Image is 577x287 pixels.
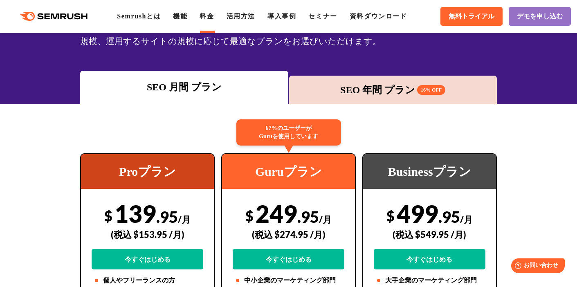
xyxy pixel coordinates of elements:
[92,199,203,269] div: 139
[173,13,187,20] a: 機能
[92,220,203,249] div: (税込 $153.95 /月)
[386,207,395,224] span: $
[227,13,255,20] a: 活用方法
[233,220,344,249] div: (税込 $274.95 /月)
[460,214,473,225] span: /月
[104,207,112,224] span: $
[81,154,214,189] div: Proプラン
[233,249,344,269] a: 今すぐはじめる
[438,207,460,226] span: .95
[267,13,296,20] a: 導入事例
[92,249,203,269] a: 今すぐはじめる
[200,13,214,20] a: 料金
[297,207,319,226] span: .95
[374,249,485,269] a: 今すぐはじめる
[222,154,355,189] div: Guruプラン
[233,199,344,269] div: 249
[374,220,485,249] div: (税込 $549.95 /月)
[245,207,254,224] span: $
[417,85,445,95] span: 16% OFF
[374,276,485,285] li: 大手企業のマーケティング部門
[374,199,485,269] div: 499
[117,13,161,20] a: Semrushとは
[509,7,571,26] a: デモを申し込む
[156,207,178,226] span: .95
[350,13,407,20] a: 資料ダウンロード
[440,7,503,26] a: 無料トライアル
[449,12,494,21] span: 無料トライアル
[92,276,203,285] li: 個人やフリーランスの方
[80,19,496,49] div: SEOの3つの料金プランから、広告・SNS・市場調査ツールキットをご用意しています。業務領域や会社の規模、運用するサイトの規模に応じて最適なプランをお選びいただけます。
[293,83,493,97] div: SEO 年間 プラン
[319,214,332,225] span: /月
[233,276,344,285] li: 中小企業のマーケティング部門
[236,119,341,146] div: 67%のユーザーが Guruを使用しています
[363,154,496,189] div: Businessプラン
[504,255,568,278] iframe: Help widget launcher
[517,12,563,21] span: デモを申し込む
[84,80,284,94] div: SEO 月間 プラン
[308,13,337,20] a: セミナー
[178,214,191,225] span: /月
